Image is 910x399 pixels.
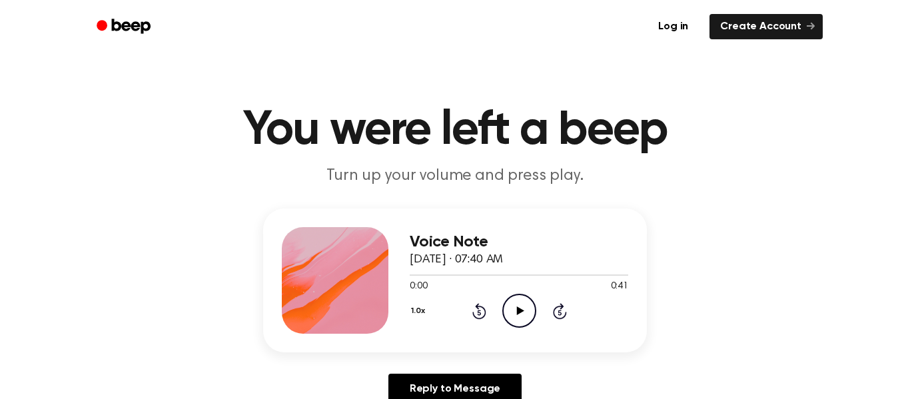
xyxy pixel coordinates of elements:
p: Turn up your volume and press play. [199,165,711,187]
a: Create Account [709,14,823,39]
a: Beep [87,14,163,40]
span: 0:41 [611,280,628,294]
span: [DATE] · 07:40 AM [410,254,503,266]
h3: Voice Note [410,233,628,251]
h1: You were left a beep [114,107,796,155]
a: Log in [645,11,701,42]
button: 1.0x [410,300,430,322]
span: 0:00 [410,280,427,294]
